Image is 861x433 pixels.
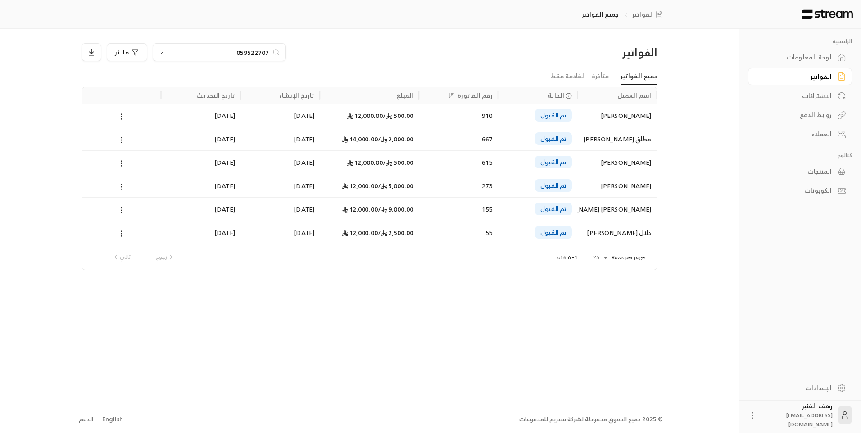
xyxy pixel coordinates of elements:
a: الإعدادات [748,379,852,397]
div: لوحة المعلومات [759,53,832,62]
div: [DATE] [167,127,235,150]
a: العملاء [748,126,852,143]
div: [PERSON_NAME] [583,151,651,174]
span: 9,000.00 / [378,203,413,215]
div: مطلق [PERSON_NAME] [583,127,651,150]
div: [DATE] [167,174,235,197]
div: 667 [424,127,493,150]
span: فلاتر [115,49,129,55]
div: الفواتير [759,72,832,81]
nav: breadcrumb [582,10,666,19]
span: تم القبول [540,134,566,143]
div: [DATE] [167,104,235,127]
div: 273 [424,174,493,197]
div: رقم الفاتورة [458,90,493,101]
div: 12,000.00 [325,174,413,197]
span: 2,000.00 / [378,133,413,144]
div: [DATE] [246,221,314,244]
span: 500.00 / [383,110,413,121]
div: 12,000.00 [325,198,413,221]
div: 155 [424,198,493,221]
p: Rows per page: [610,254,645,261]
a: الدعم [76,411,96,428]
p: جميع الفواتير [582,10,619,19]
a: متأخرة [592,68,609,84]
span: تم القبول [540,228,566,237]
div: © 2025 جميع الحقوق محفوظة لشركة ستريم للمدفوعات. [518,415,663,424]
p: كتالوج [748,152,852,159]
div: [DATE] [246,104,314,127]
div: [DATE] [246,151,314,174]
span: تم القبول [540,158,566,167]
a: المنتجات [748,162,852,180]
span: [EMAIL_ADDRESS][DOMAIN_NAME] [786,410,833,429]
div: رهف القنبر [762,401,833,428]
div: دلال [PERSON_NAME] [583,221,651,244]
span: تم القبول [540,111,566,120]
div: الإعدادات [759,383,832,392]
div: [DATE] [167,151,235,174]
div: تاريخ الإنشاء [279,90,314,101]
a: الاشتراكات [748,87,852,104]
button: فلاتر [107,43,147,61]
div: English [102,415,123,424]
span: تم القبول [540,204,566,213]
span: 500.00 / [383,157,413,168]
div: [DATE] [246,174,314,197]
div: المنتجات [759,167,832,176]
span: تم القبول [540,181,566,190]
div: الفواتير [520,45,657,59]
div: 12,000.00 [325,221,413,244]
div: تاريخ التحديث [196,90,235,101]
a: الفواتير [632,10,666,19]
a: الكوبونات [748,182,852,199]
input: ابحث باسم العميل أو رقم الهاتف [169,47,269,57]
div: 12,000.00 [325,104,413,127]
a: الفواتير [748,68,852,86]
p: 1–6 of 6 [557,254,578,261]
div: [DATE] [246,198,314,221]
div: اسم العميل [617,90,651,101]
a: جميع الفواتير [621,68,657,85]
a: القادمة فقط [550,68,586,84]
div: [DATE] [167,221,235,244]
span: 2,500.00 / [378,227,413,238]
button: Sort [446,90,457,101]
div: [PERSON_NAME] [PERSON_NAME] [583,198,651,221]
a: لوحة المعلومات [748,49,852,66]
div: [PERSON_NAME] [583,174,651,197]
div: العملاء [759,130,832,139]
div: 910 [424,104,493,127]
div: [DATE] [167,198,235,221]
div: المبلغ [396,90,413,101]
div: [PERSON_NAME] [583,104,651,127]
div: 14,000.00 [325,127,413,150]
div: 615 [424,151,493,174]
div: [DATE] [246,127,314,150]
span: الحالة [548,90,564,100]
span: 5,000.00 / [378,180,413,191]
div: الكوبونات [759,186,832,195]
div: 55 [424,221,493,244]
div: روابط الدفع [759,110,832,119]
div: 12,000.00 [325,151,413,174]
div: 25 [589,252,610,263]
p: الرئيسية [748,38,852,45]
div: الاشتراكات [759,91,832,100]
img: Logo [801,9,854,19]
a: روابط الدفع [748,106,852,124]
